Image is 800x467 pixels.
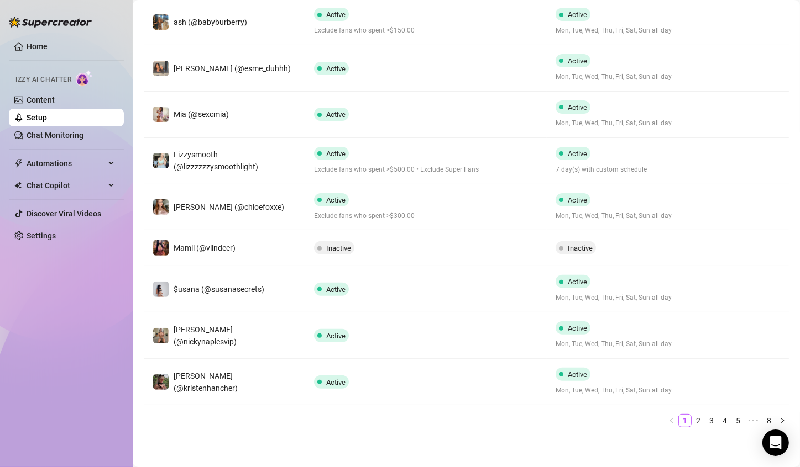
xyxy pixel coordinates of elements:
[568,103,587,112] span: Active
[174,110,229,119] span: Mia (@sexcmia)
[745,414,762,427] li: Next 5 Pages
[776,414,789,427] button: right
[76,70,93,86] img: AI Chatter
[732,415,744,427] a: 5
[174,18,247,26] span: ash (@babyburberry)
[568,10,587,19] span: Active
[27,231,56,240] a: Settings
[718,414,731,427] li: 4
[568,244,593,252] span: Inactive
[27,42,48,51] a: Home
[556,385,699,396] span: Mon, Tue, Wed, Thu, Fri, Sat, Sun all day
[556,72,699,82] span: Mon, Tue, Wed, Thu, Fri, Sat, Sun all day
[779,417,786,424] span: right
[679,415,691,427] a: 1
[568,57,587,65] span: Active
[326,332,346,340] span: Active
[326,65,346,73] span: Active
[326,110,346,119] span: Active
[174,285,264,294] span: $usana (@susanasecrets)
[762,429,789,456] div: Open Intercom Messenger
[556,293,699,303] span: Mon, Tue, Wed, Thu, Fri, Sat, Sun all day
[568,324,587,332] span: Active
[668,417,675,424] span: left
[762,414,776,427] li: 8
[174,372,238,392] span: [PERSON_NAME] (@kristenhancher)
[153,282,169,297] img: $usana (@susanasecrets)
[153,14,169,30] img: ash (@babyburberry)
[556,339,699,349] span: Mon, Tue, Wed, Thu, Fri, Sat, Sun all day
[326,10,346,19] span: Active
[9,17,92,28] img: logo-BBDzfeDw.svg
[153,328,169,343] img: Nicky (@nickynaplesvip)
[692,414,705,427] li: 2
[27,155,105,172] span: Automations
[568,370,587,379] span: Active
[705,415,718,427] a: 3
[174,243,236,252] span: Mamii (@vlindeer)
[27,113,47,122] a: Setup
[153,199,169,215] img: Chloe (@chloefoxxe)
[314,211,538,221] span: Exclude fans who spent >$300.00
[174,64,291,73] span: [PERSON_NAME] (@esme_duhhh)
[692,415,704,427] a: 2
[568,278,587,286] span: Active
[27,95,55,104] a: Content
[15,75,71,85] span: Izzy AI Chatter
[14,182,22,189] img: Chat Copilot
[153,61,169,76] img: Esmeralda (@esme_duhhh)
[719,415,731,427] a: 4
[556,164,699,175] span: 7 day(s) with custom schedule
[27,177,105,194] span: Chat Copilot
[314,164,538,175] span: Exclude fans who spent >$500.00 • Exclude Super Fans
[153,107,169,122] img: Mia (@sexcmia)
[153,153,169,168] img: Lizzysmooth (@lizzzzzzysmoothlight)
[568,196,587,204] span: Active
[678,414,692,427] li: 1
[27,131,83,140] a: Chat Monitoring
[776,414,789,427] li: Next Page
[153,374,169,390] img: Kristen (@kristenhancher)
[174,203,284,211] span: [PERSON_NAME] (@chloefoxxe)
[705,414,718,427] li: 3
[314,25,538,36] span: Exclude fans who spent >$150.00
[556,25,699,36] span: Mon, Tue, Wed, Thu, Fri, Sat, Sun all day
[665,414,678,427] button: left
[14,159,23,168] span: thunderbolt
[326,285,346,294] span: Active
[763,415,775,427] a: 8
[326,244,351,252] span: Inactive
[27,209,101,218] a: Discover Viral Videos
[556,211,699,221] span: Mon, Tue, Wed, Thu, Fri, Sat, Sun all day
[665,414,678,427] li: Previous Page
[731,414,745,427] li: 5
[326,196,346,204] span: Active
[326,150,346,158] span: Active
[745,414,762,427] span: •••
[174,325,237,346] span: [PERSON_NAME] (@nickynaplesvip)
[174,150,258,171] span: Lizzysmooth (@lizzzzzzysmoothlight)
[556,118,699,129] span: Mon, Tue, Wed, Thu, Fri, Sat, Sun all day
[568,150,587,158] span: Active
[153,240,169,256] img: Mamii (@vlindeer)
[326,378,346,386] span: Active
